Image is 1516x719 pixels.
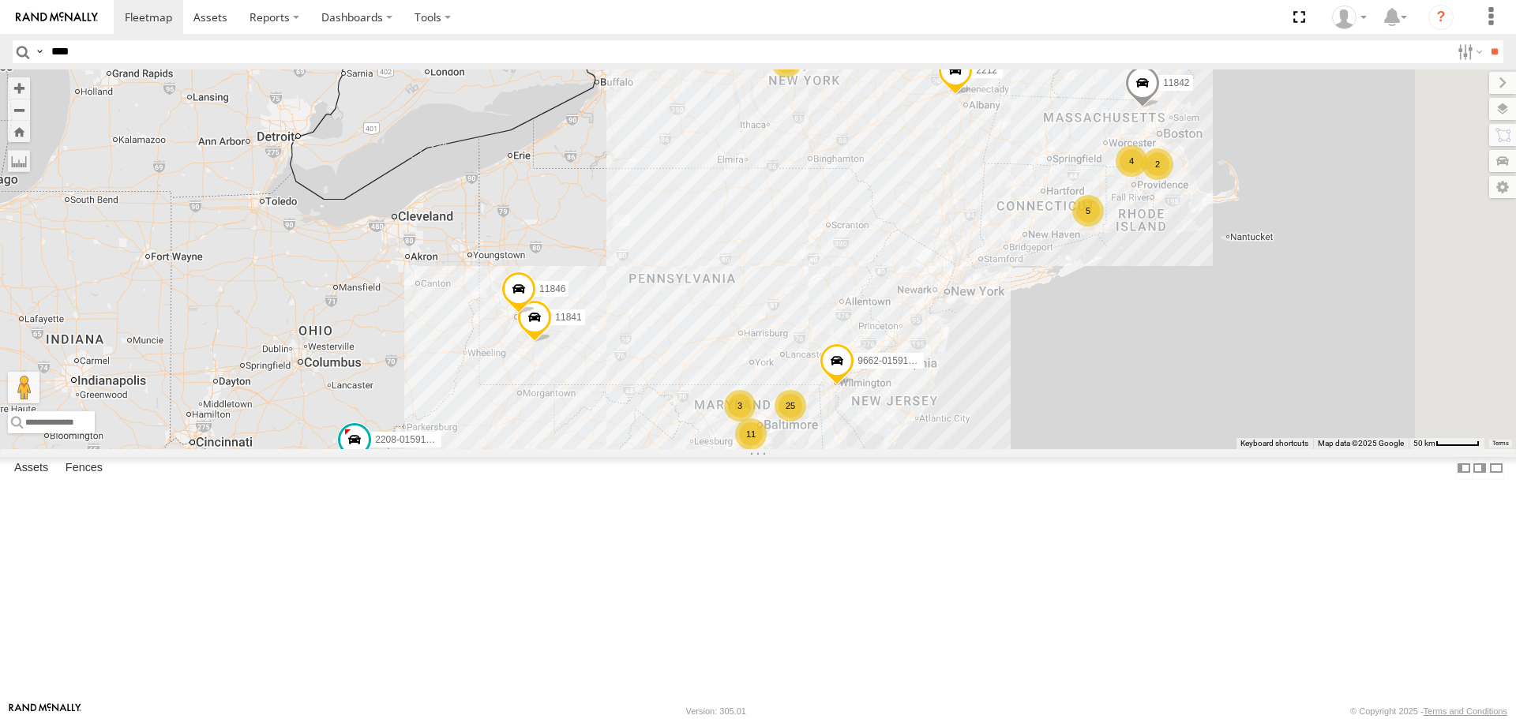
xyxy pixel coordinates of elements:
div: 2 [1142,148,1173,180]
button: Keyboard shortcuts [1240,438,1308,449]
span: 9662-015910002283813 [857,355,961,366]
button: Zoom out [8,99,30,121]
div: ryan phillips [1326,6,1372,29]
span: 50 km [1413,439,1435,448]
button: Drag Pegman onto the map to open Street View [8,372,39,403]
div: Version: 305.01 [686,706,746,716]
a: Terms and Conditions [1424,706,1507,716]
span: 11846 [539,284,565,295]
button: Map Scale: 50 km per 52 pixels [1409,438,1484,449]
div: 4 [1116,145,1147,177]
img: rand-logo.svg [16,12,98,23]
a: Terms [1492,440,1509,446]
div: 5 [1072,195,1104,227]
div: © Copyright 2025 - [1350,706,1507,716]
label: Measure [8,150,30,172]
button: Zoom in [8,77,30,99]
span: 2212 [976,65,997,76]
div: 3 [724,390,756,421]
button: Zoom Home [8,121,30,142]
span: 11841 [555,312,581,323]
span: 2208-015910002284753 [375,434,478,445]
div: 25 [775,390,806,421]
span: 11842 [1163,77,1189,88]
label: Fences [58,458,111,480]
a: Visit our Website [9,703,81,719]
div: 11 [735,418,767,450]
label: Dock Summary Table to the Left [1456,457,1472,480]
span: Map data ©2025 Google [1318,439,1404,448]
label: Map Settings [1489,176,1516,198]
i: ? [1428,5,1454,30]
label: Hide Summary Table [1488,457,1504,480]
label: Dock Summary Table to the Right [1472,457,1488,480]
label: Search Filter Options [1451,40,1485,63]
label: Assets [6,458,56,480]
label: Search Query [33,40,46,63]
